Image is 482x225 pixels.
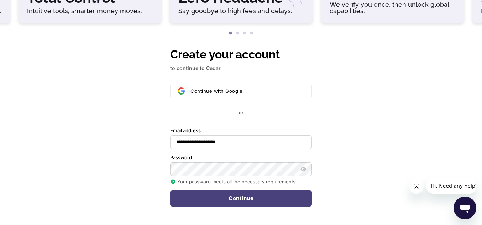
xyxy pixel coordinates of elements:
button: 2 [234,30,241,37]
h6: We verify you once, then unlock global capabilities. [330,1,455,14]
span: Continue with Google [190,88,242,94]
h1: Create your account [170,46,312,63]
h6: Say goodbye to high fees and delays. [178,8,304,14]
button: Sign in with GoogleContinue with Google [170,84,312,98]
h6: Intuitive tools, smarter money moves. [27,8,153,14]
p: to continue to Cedar [170,64,312,72]
iframe: Close message [409,180,424,194]
button: 4 [248,30,255,37]
label: Password [170,155,192,161]
iframe: Message from company [426,178,476,194]
p: or [239,110,243,116]
button: Show password [299,165,308,173]
p: Your password meets all the necessary requirements. [170,179,297,184]
button: 1 [227,30,234,37]
span: Hi. Need any help? [4,5,51,11]
button: 3 [241,30,248,37]
label: Email address [170,128,201,134]
iframe: Button to launch messaging window [454,197,476,219]
button: Continue [170,190,312,207]
img: Sign in with Google [178,87,185,95]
